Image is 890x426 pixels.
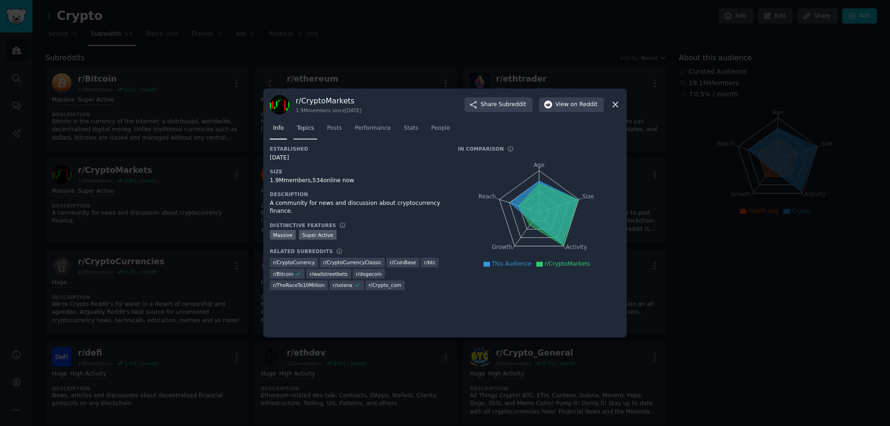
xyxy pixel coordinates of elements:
[333,282,352,288] span: r/ solana
[424,259,435,266] span: r/ btc
[270,177,445,185] div: 1.9M members, 534 online now
[464,97,533,112] button: ShareSubreddit
[355,124,391,133] span: Performance
[571,101,598,109] span: on Reddit
[369,282,401,288] span: r/ Crypto_com
[273,282,324,288] span: r/ TheRaceTo10Million
[324,121,345,140] a: Posts
[400,121,421,140] a: Stats
[428,121,453,140] a: People
[327,124,342,133] span: Posts
[492,261,532,267] span: This Audience
[297,124,314,133] span: Topics
[404,124,418,133] span: Stats
[296,96,362,106] h3: r/ CryptoMarkets
[270,191,445,197] h3: Description
[270,222,336,229] h3: Distinctive Features
[270,95,289,114] img: CryptoMarkets
[310,271,348,277] span: r/ wallstreetbets
[431,124,450,133] span: People
[545,261,591,267] span: r/CryptoMarkets
[270,146,445,152] h3: Established
[478,193,496,199] tspan: Reach
[270,248,333,254] h3: Related Subreddits
[539,97,604,112] button: Viewon Reddit
[499,101,526,109] span: Subreddit
[273,124,284,133] span: Info
[293,121,317,140] a: Topics
[323,259,382,266] span: r/ CryptoCurrencyClassic
[273,259,315,266] span: r/ CryptoCurrency
[270,230,296,240] div: Massive
[566,244,587,250] tspan: Activity
[582,193,594,199] tspan: Size
[270,168,445,175] h3: Size
[534,162,545,168] tspan: Age
[351,121,394,140] a: Performance
[555,101,598,109] span: View
[390,259,416,266] span: r/ CoinBase
[299,230,337,240] div: Super Active
[273,271,293,277] span: r/ Bitcoin
[270,154,445,162] div: [DATE]
[356,271,382,277] span: r/ dogecoin
[458,146,504,152] h3: In Comparison
[270,121,287,140] a: Info
[296,107,362,114] div: 1.9M members since [DATE]
[270,199,445,216] div: A community for news and discussion about cryptocurrency finance.
[492,244,512,250] tspan: Growth
[481,101,526,109] span: Share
